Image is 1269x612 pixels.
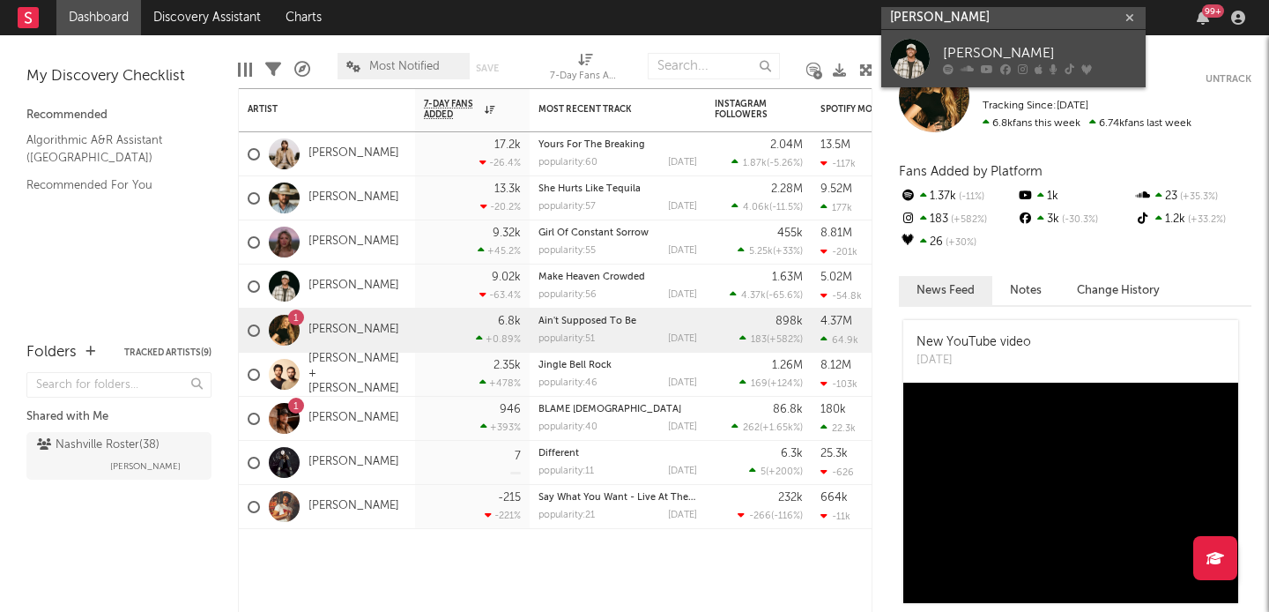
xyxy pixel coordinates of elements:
[538,361,612,370] a: Jingle Bell Rock
[770,139,803,151] div: 2.04M
[538,272,645,282] a: Make Heaven Crowded
[820,139,850,151] div: 13.5M
[498,316,521,327] div: 6.8k
[820,202,852,213] div: 177k
[770,379,800,389] span: +124 %
[1202,4,1224,18] div: 99 +
[761,467,766,477] span: 5
[771,183,803,195] div: 2.28M
[494,183,521,195] div: 13.3k
[820,104,953,115] div: Spotify Monthly Listeners
[820,511,850,522] div: -11k
[668,511,697,520] div: [DATE]
[1177,192,1218,202] span: +35.3 %
[820,246,857,257] div: -201k
[774,511,800,521] span: -116 %
[899,185,1016,208] div: 1.37k
[881,30,1146,87] a: [PERSON_NAME]
[739,377,803,389] div: ( )
[494,139,521,151] div: 17.2k
[731,422,803,433] div: ( )
[538,334,595,344] div: popularity: 51
[493,228,521,239] div: 9.32k
[1206,71,1251,88] button: Untrack
[476,63,499,73] button: Save
[775,316,803,327] div: 898k
[749,511,771,521] span: -266
[308,499,399,514] a: [PERSON_NAME]
[820,404,846,415] div: 180k
[110,456,181,477] span: [PERSON_NAME]
[983,118,1080,129] span: 6.8k fans this week
[992,276,1059,305] button: Notes
[749,247,773,257] span: 5.25k
[26,407,211,428] div: Shared with Me
[769,159,800,168] span: -5.26 %
[773,404,803,415] div: 86.8k
[731,201,803,213] div: ( )
[899,276,992,305] button: News Feed
[538,405,697,414] div: BLAME JESUS
[943,238,976,248] span: +30 %
[820,272,852,283] div: 5.02M
[668,422,697,432] div: [DATE]
[772,272,803,283] div: 1.63M
[772,203,800,213] span: -11.5 %
[308,455,399,470] a: [PERSON_NAME]
[538,493,790,503] a: Say What You Want - Live At The [GEOGRAPHIC_DATA]
[899,208,1016,231] div: 183
[715,99,776,120] div: Instagram Followers
[538,317,636,326] a: Ain't Supposed To Be
[124,348,211,357] button: Tracked Artists(9)
[538,104,671,115] div: Most Recent Track
[476,333,521,345] div: +0.89 %
[492,272,521,283] div: 9.02k
[820,360,851,371] div: 8.12M
[730,289,803,301] div: ( )
[538,272,697,282] div: Make Heaven Crowded
[820,422,856,434] div: 22.3k
[743,203,769,213] span: 4.06k
[1059,215,1098,225] span: -30.3 %
[820,448,848,459] div: 25.3k
[478,245,521,257] div: +45.2 %
[308,352,406,397] a: [PERSON_NAME] + [PERSON_NAME]
[26,372,211,398] input: Search for folders...
[738,245,803,257] div: ( )
[668,202,697,212] div: [DATE]
[899,231,1016,254] div: 26
[731,157,803,168] div: ( )
[37,435,160,456] div: Nashville Roster ( 38 )
[538,422,597,432] div: popularity: 40
[1134,185,1251,208] div: 23
[956,192,984,202] span: -11 %
[881,7,1146,29] input: Search for artists
[538,493,697,503] div: Say What You Want - Live At The Sydney Opera House
[781,448,803,459] div: 6.3k
[743,159,767,168] span: 1.87k
[248,104,380,115] div: Artist
[26,131,194,167] a: Algorithmic A&R Assistant ([GEOGRAPHIC_DATA])
[820,334,858,346] div: 64.9k
[739,333,803,345] div: ( )
[668,246,697,256] div: [DATE]
[749,466,803,477] div: ( )
[26,432,211,480] a: Nashville Roster(38)[PERSON_NAME]
[820,158,856,169] div: -117k
[26,342,77,363] div: Folders
[479,157,521,168] div: -26.4 %
[777,228,803,239] div: 455k
[820,183,852,195] div: 9.52M
[538,228,649,238] a: Girl Of Constant Sorrow
[538,378,597,388] div: popularity: 46
[26,175,194,195] a: Recommended For You
[538,466,594,476] div: popularity: 11
[820,378,857,390] div: -103k
[983,118,1191,129] span: 6.74k fans last week
[308,190,399,205] a: [PERSON_NAME]
[26,105,211,126] div: Recommended
[26,66,211,87] div: My Discovery Checklist
[775,247,800,257] span: +33 %
[538,228,697,238] div: Girl Of Constant Sorrow
[762,423,800,433] span: +1.65k %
